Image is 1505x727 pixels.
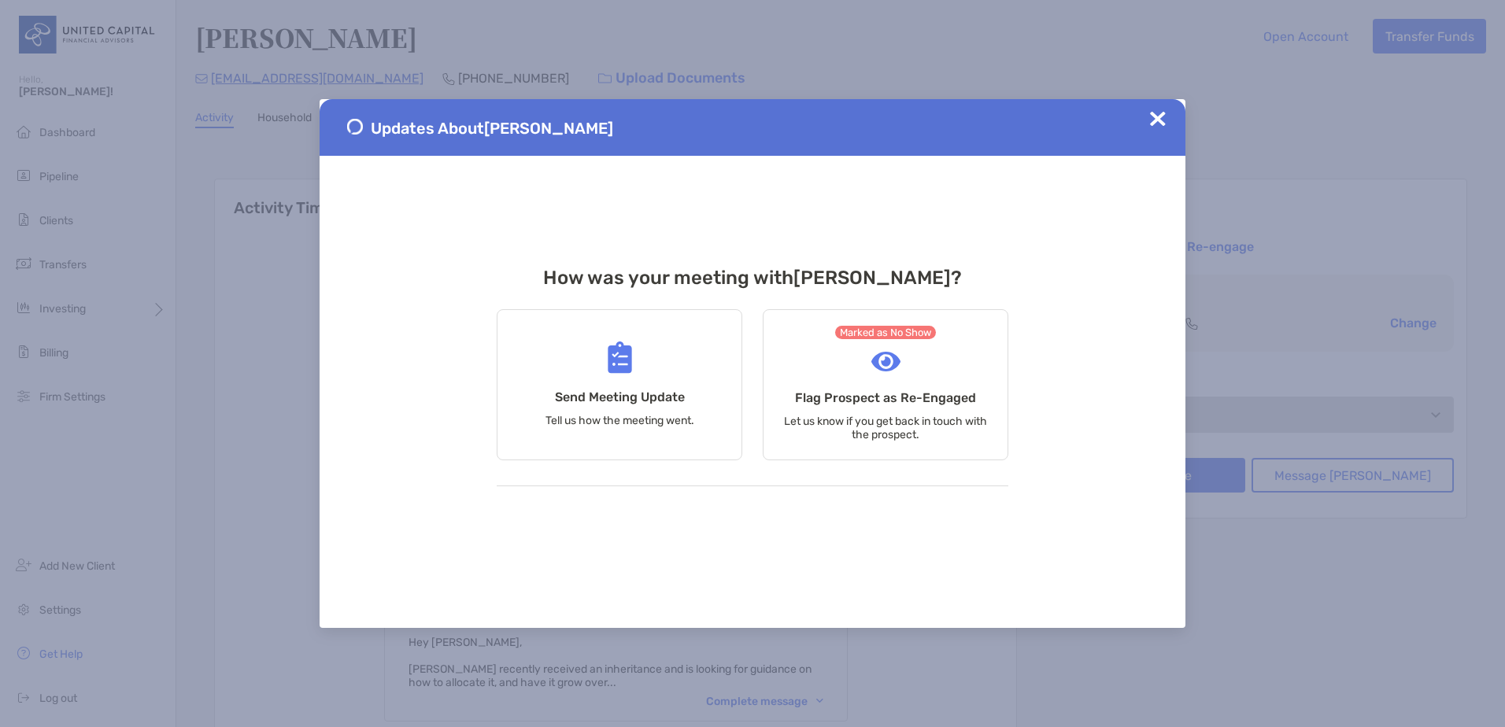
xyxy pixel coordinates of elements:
[871,352,900,371] img: Flag Prospect as Re-Engaged
[371,119,613,138] span: Updates About [PERSON_NAME]
[795,390,976,405] h4: Flag Prospect as Re-Engaged
[497,267,1008,289] h3: How was your meeting with [PERSON_NAME] ?
[545,414,694,427] p: Tell us how the meeting went.
[608,341,632,374] img: Send Meeting Update
[555,389,685,404] h4: Send Meeting Update
[835,326,937,339] span: Marked as No Show
[783,415,988,441] p: Let us know if you get back in touch with the prospect.
[347,119,363,135] img: Send Meeting Update 1
[1150,111,1166,127] img: Close Updates Zoe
